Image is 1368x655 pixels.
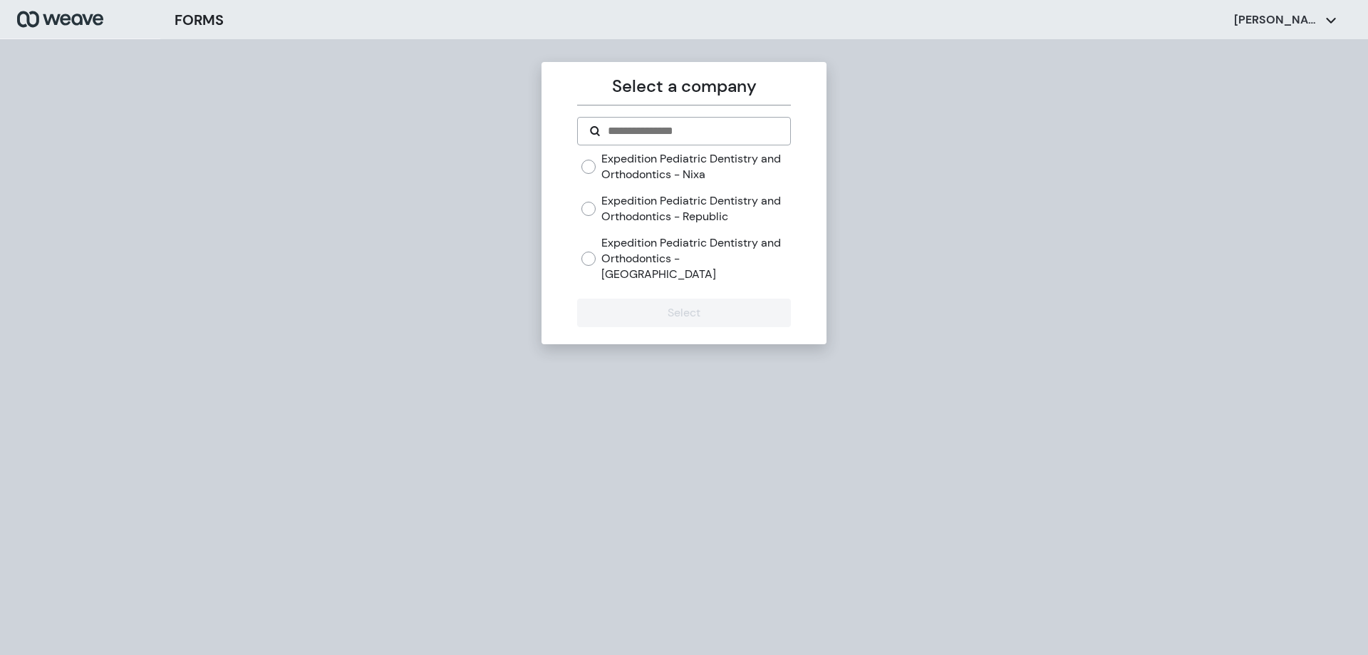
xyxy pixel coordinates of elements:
[577,73,790,99] p: Select a company
[601,151,790,182] label: Expedition Pediatric Dentistry and Orthodontics - Nixa
[601,193,790,224] label: Expedition Pediatric Dentistry and Orthodontics - Republic
[601,235,790,282] label: Expedition Pediatric Dentistry and Orthodontics - [GEOGRAPHIC_DATA]
[1234,12,1320,28] p: [PERSON_NAME]
[606,123,778,140] input: Search
[577,299,790,327] button: Select
[175,9,224,31] h3: FORMS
